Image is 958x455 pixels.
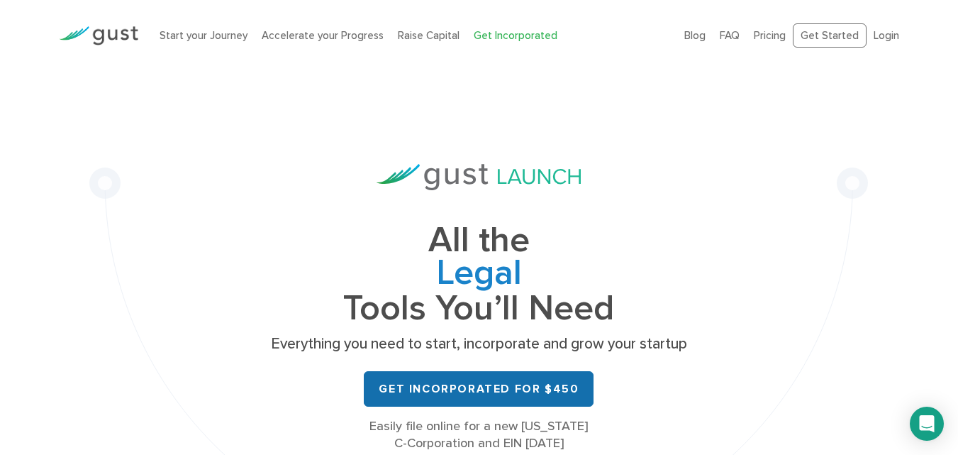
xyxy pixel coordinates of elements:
p: Everything you need to start, incorporate and grow your startup [266,334,691,354]
span: Legal [266,257,691,292]
img: Gust Launch Logo [377,164,581,190]
a: Blog [684,29,706,42]
a: Get Started [793,23,867,48]
a: Accelerate your Progress [262,29,384,42]
a: Login [874,29,899,42]
div: Open Intercom Messenger [910,407,944,441]
a: Raise Capital [398,29,459,42]
h1: All the Tools You’ll Need [266,224,691,324]
img: Gust Logo [59,26,138,45]
a: Get Incorporated for $450 [364,371,594,407]
a: Pricing [754,29,786,42]
a: FAQ [720,29,740,42]
a: Get Incorporated [474,29,557,42]
a: Start your Journey [160,29,247,42]
div: Easily file online for a new [US_STATE] C-Corporation and EIN [DATE] [266,418,691,452]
